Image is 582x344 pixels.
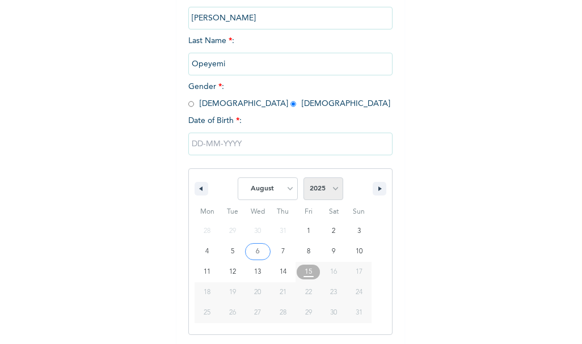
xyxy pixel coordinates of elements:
[205,241,209,262] span: 4
[346,221,372,241] button: 3
[188,133,393,155] input: DD-MM-YYYY
[321,203,347,221] span: Sat
[321,303,347,323] button: 30
[245,203,271,221] span: Wed
[188,115,242,127] span: Date of Birth :
[256,241,259,262] span: 6
[305,303,312,323] span: 29
[204,303,210,323] span: 25
[296,262,321,282] button: 15
[321,282,347,303] button: 23
[220,262,246,282] button: 12
[245,262,271,282] button: 13
[296,303,321,323] button: 29
[204,282,210,303] span: 18
[220,203,246,221] span: Tue
[296,282,321,303] button: 22
[245,282,271,303] button: 20
[356,241,362,262] span: 10
[307,241,310,262] span: 8
[271,241,296,262] button: 7
[346,203,372,221] span: Sun
[188,7,393,29] input: Enter your first name
[188,37,393,68] span: Last Name :
[220,241,246,262] button: 5
[245,241,271,262] button: 6
[231,241,234,262] span: 5
[305,282,312,303] span: 22
[254,282,261,303] span: 20
[307,221,310,241] span: 1
[296,241,321,262] button: 8
[195,262,220,282] button: 11
[356,262,362,282] span: 17
[229,262,236,282] span: 12
[280,282,286,303] span: 21
[332,221,335,241] span: 2
[188,83,390,108] span: Gender : [DEMOGRAPHIC_DATA] [DEMOGRAPHIC_DATA]
[296,203,321,221] span: Fri
[271,262,296,282] button: 14
[321,262,347,282] button: 16
[229,282,236,303] span: 19
[346,282,372,303] button: 24
[357,221,361,241] span: 3
[195,203,220,221] span: Mon
[280,262,286,282] span: 14
[229,303,236,323] span: 26
[305,262,313,282] span: 15
[220,282,246,303] button: 19
[254,262,261,282] span: 13
[330,262,337,282] span: 16
[296,221,321,241] button: 1
[356,282,362,303] span: 24
[346,303,372,323] button: 31
[281,241,285,262] span: 7
[245,303,271,323] button: 27
[204,262,210,282] span: 11
[254,303,261,323] span: 27
[280,303,286,323] span: 28
[271,203,296,221] span: Thu
[271,282,296,303] button: 21
[195,241,220,262] button: 4
[220,303,246,323] button: 26
[332,241,335,262] span: 9
[346,262,372,282] button: 17
[321,241,347,262] button: 9
[330,282,337,303] span: 23
[195,282,220,303] button: 18
[330,303,337,323] span: 30
[321,221,347,241] button: 2
[346,241,372,262] button: 10
[188,53,393,75] input: Enter your last name
[195,303,220,323] button: 25
[271,303,296,323] button: 28
[356,303,362,323] span: 31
